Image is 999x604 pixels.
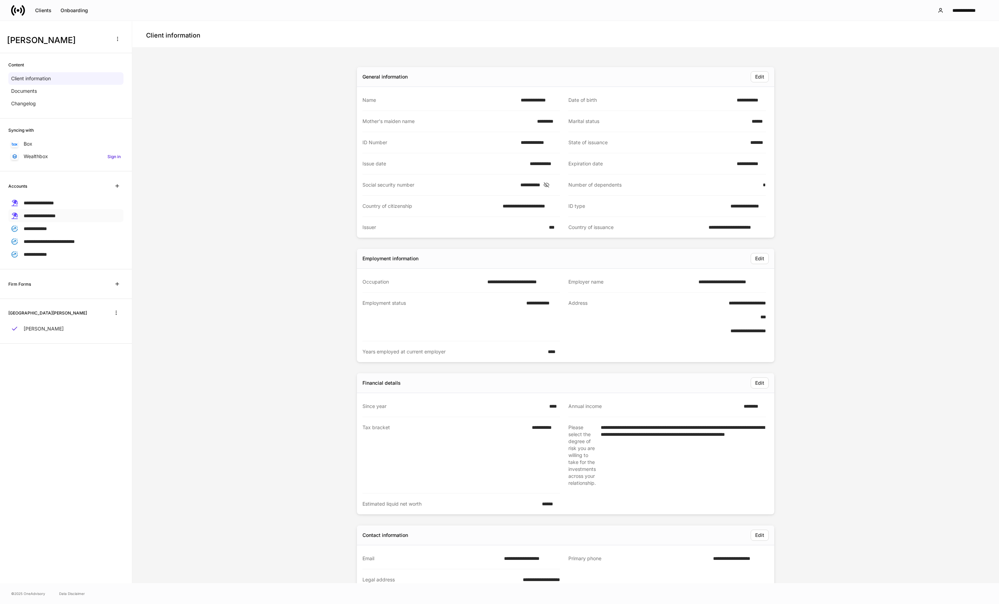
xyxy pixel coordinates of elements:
div: Financial details [362,379,401,386]
div: Onboarding [61,8,88,13]
div: ID type [568,203,726,210]
h4: Client information [146,31,200,40]
a: WealthboxSign in [8,150,123,163]
p: Wealthbox [24,153,48,160]
div: Occupation [362,278,483,285]
div: Country of issuance [568,224,704,231]
h3: [PERSON_NAME] [7,35,107,46]
div: Employment status [362,300,522,334]
a: Changelog [8,97,123,110]
div: Edit [755,256,764,261]
div: Country of citizenship [362,203,498,210]
button: Clients [31,5,56,16]
h6: Content [8,62,24,68]
div: Edit [755,381,764,385]
div: Contact information [362,532,408,539]
a: Data Disclaimer [59,591,85,596]
div: ID Number [362,139,517,146]
div: Address [568,300,709,334]
a: Box [8,138,123,150]
p: Changelog [11,100,36,107]
div: General information [362,73,408,80]
div: Issue date [362,160,526,167]
div: Employment information [362,255,418,262]
div: Primary phone [568,555,709,562]
div: Clients [35,8,51,13]
a: [PERSON_NAME] [8,323,123,335]
a: Documents [8,85,123,97]
div: Email [362,555,500,562]
button: Edit [751,253,769,264]
div: Mother's maiden name [362,118,533,125]
div: Social security number [362,181,516,188]
div: Edit [755,533,764,538]
div: Please select the degree of risk you are willing to take for the investments across your relation... [568,424,597,487]
h6: Sign in [107,153,121,160]
button: Edit [751,377,769,389]
div: Estimated liquid net worth [362,500,538,507]
div: Edit [755,74,764,79]
div: Date of birth [568,97,733,104]
div: Marital status [568,118,748,125]
div: Tax bracket [362,424,528,486]
div: Issuer [362,224,545,231]
button: Edit [751,71,769,82]
h6: Accounts [8,183,27,189]
div: Expiration date [568,160,733,167]
div: Name [362,97,517,104]
div: Annual income [568,403,740,410]
h6: Syncing with [8,127,34,133]
p: [PERSON_NAME] [24,325,64,332]
button: Edit [751,530,769,541]
div: Years employed at current employer [362,348,544,355]
div: Employer name [568,278,694,285]
h6: Firm Forms [8,281,31,287]
div: Number of dependents [568,181,759,188]
div: State of issuance [568,139,746,146]
a: Client information [8,72,123,85]
p: Box [24,140,32,147]
img: oYqM9ojoZLfzCHUefNbBcWHcyDPbQKagtYciMC8pFl3iZXy3dU33Uwy+706y+0q2uJ1ghNQf2OIHrSh50tUd9HaB5oMc62p0G... [12,142,17,146]
h6: [GEOGRAPHIC_DATA][PERSON_NAME] [8,310,87,316]
div: Since year [362,403,545,410]
p: Client information [11,75,51,82]
button: Onboarding [56,5,93,16]
p: Documents [11,88,37,95]
span: © 2025 OneAdvisory [11,591,45,596]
